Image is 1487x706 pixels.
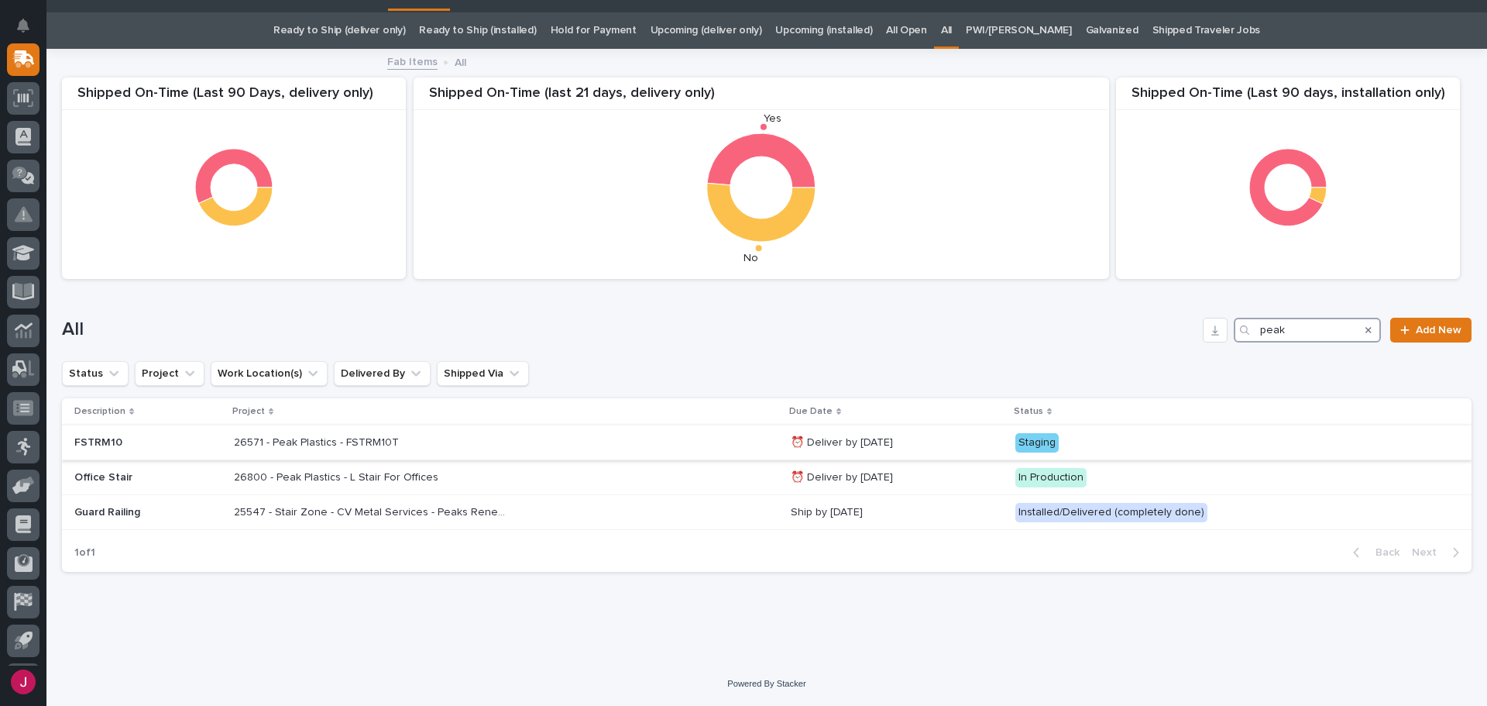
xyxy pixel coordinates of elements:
[727,679,805,688] a: Powered By Stacker
[651,12,762,49] a: Upcoming (deliver only)
[1086,12,1138,49] a: Galvanized
[941,12,952,49] a: All
[62,460,1472,495] tr: Office Stair26800 - Peak Plastics - L Stair For Offices26800 - Peak Plastics - L Stair For Office...
[551,12,637,49] a: Hold for Payment
[62,534,108,572] p: 1 of 1
[743,253,758,263] text: No
[62,85,406,111] div: Shipped On-Time (Last 90 Days, delivery only)
[455,53,466,70] p: All
[74,506,222,519] p: Guard Railing
[966,12,1072,49] a: PWI/[PERSON_NAME]
[789,403,833,420] p: Due Date
[791,471,1004,484] p: ⏰ Deliver by [DATE]
[1015,503,1207,522] div: Installed/Delivered (completely done)
[1366,546,1399,560] span: Back
[387,52,438,70] a: Fab Items
[19,19,39,43] div: Notifications
[1341,546,1406,560] button: Back
[7,9,39,42] button: Notifications
[62,495,1472,530] tr: Guard Railing25547 - Stair Zone - CV Metal Services - Peaks Renewables25547 - Stair Zone - CV Met...
[1390,318,1472,343] a: Add New
[791,506,1004,519] p: Ship by [DATE]
[414,85,1109,111] div: Shipped On-Time (last 21 days, delivery only)
[1014,403,1043,420] p: Status
[74,436,222,449] p: FSTRM10
[1015,468,1087,487] div: In Production
[1152,12,1261,49] a: Shipped Traveler Jobs
[232,403,265,420] p: Project
[62,361,129,386] button: Status
[791,436,1004,449] p: ⏰ Deliver by [DATE]
[74,403,125,420] p: Description
[234,433,402,449] p: 26571 - Peak Plastics - FSTRM10T
[62,319,1197,341] h1: All
[234,468,441,484] p: 26800 - Peak Plastics - L Stair For Offices
[234,503,508,519] p: 25547 - Stair Zone - CV Metal Services - Peaks Renewables
[419,12,536,49] a: Ready to Ship (installed)
[1116,85,1460,111] div: Shipped On-Time (Last 90 days, installation only)
[211,361,328,386] button: Work Location(s)
[334,361,431,386] button: Delivered By
[1416,325,1461,336] span: Add New
[62,425,1472,460] tr: FSTRM1026571 - Peak Plastics - FSTRM10T26571 - Peak Plastics - FSTRM10T ⏰ Deliver by [DATE]Staging
[775,12,872,49] a: Upcoming (installed)
[1412,546,1446,560] span: Next
[764,113,782,124] text: Yes
[7,666,39,698] button: users-avatar
[135,361,204,386] button: Project
[1406,546,1472,560] button: Next
[74,471,222,484] p: Office Stair
[437,361,529,386] button: Shipped Via
[1015,433,1059,453] div: Staging
[273,12,405,49] a: Ready to Ship (deliver only)
[886,12,927,49] a: All Open
[1234,318,1381,343] input: Search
